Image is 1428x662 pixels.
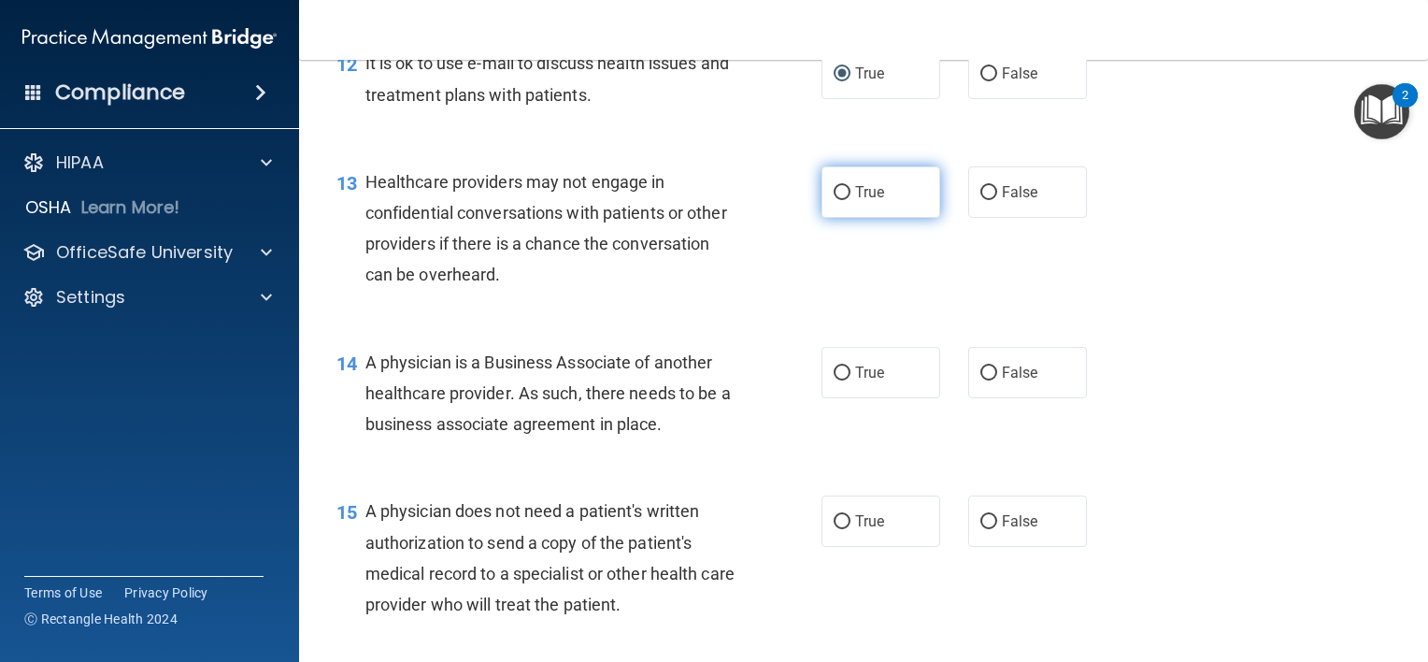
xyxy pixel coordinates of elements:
[24,610,178,628] span: Ⓒ Rectangle Health 2024
[336,172,357,194] span: 13
[1002,512,1038,530] span: False
[124,583,208,602] a: Privacy Policy
[365,53,729,104] span: It is ok to use e-mail to discuss health issues and treatment plans with patients.
[365,353,731,434] span: A physician is a Business Associate of another healthcare provider. As such, there needs to be a ...
[22,151,272,174] a: HIPAA
[25,196,72,219] p: OSHA
[834,367,850,381] input: True
[336,53,357,76] span: 12
[980,186,997,200] input: False
[24,583,102,602] a: Terms of Use
[980,367,997,381] input: False
[365,172,727,285] span: Healthcare providers may not engage in confidential conversations with patients or other provider...
[55,79,185,106] h4: Compliance
[22,20,277,57] img: PMB logo
[834,515,850,529] input: True
[1402,95,1408,120] div: 2
[81,196,180,219] p: Learn More!
[1002,364,1038,381] span: False
[56,286,125,309] p: Settings
[56,241,233,264] p: OfficeSafe University
[855,65,884,82] span: True
[855,183,884,201] span: True
[980,67,997,81] input: False
[980,515,997,529] input: False
[834,186,850,200] input: True
[336,501,357,524] span: 15
[336,353,357,375] span: 14
[365,501,735,614] span: A physician does not need a patient's written authorization to send a copy of the patient's medic...
[1002,65,1038,82] span: False
[22,241,272,264] a: OfficeSafe University
[834,67,850,81] input: True
[855,512,884,530] span: True
[56,151,104,174] p: HIPAA
[1354,84,1409,139] button: Open Resource Center, 2 new notifications
[22,286,272,309] a: Settings
[1002,183,1038,201] span: False
[855,364,884,381] span: True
